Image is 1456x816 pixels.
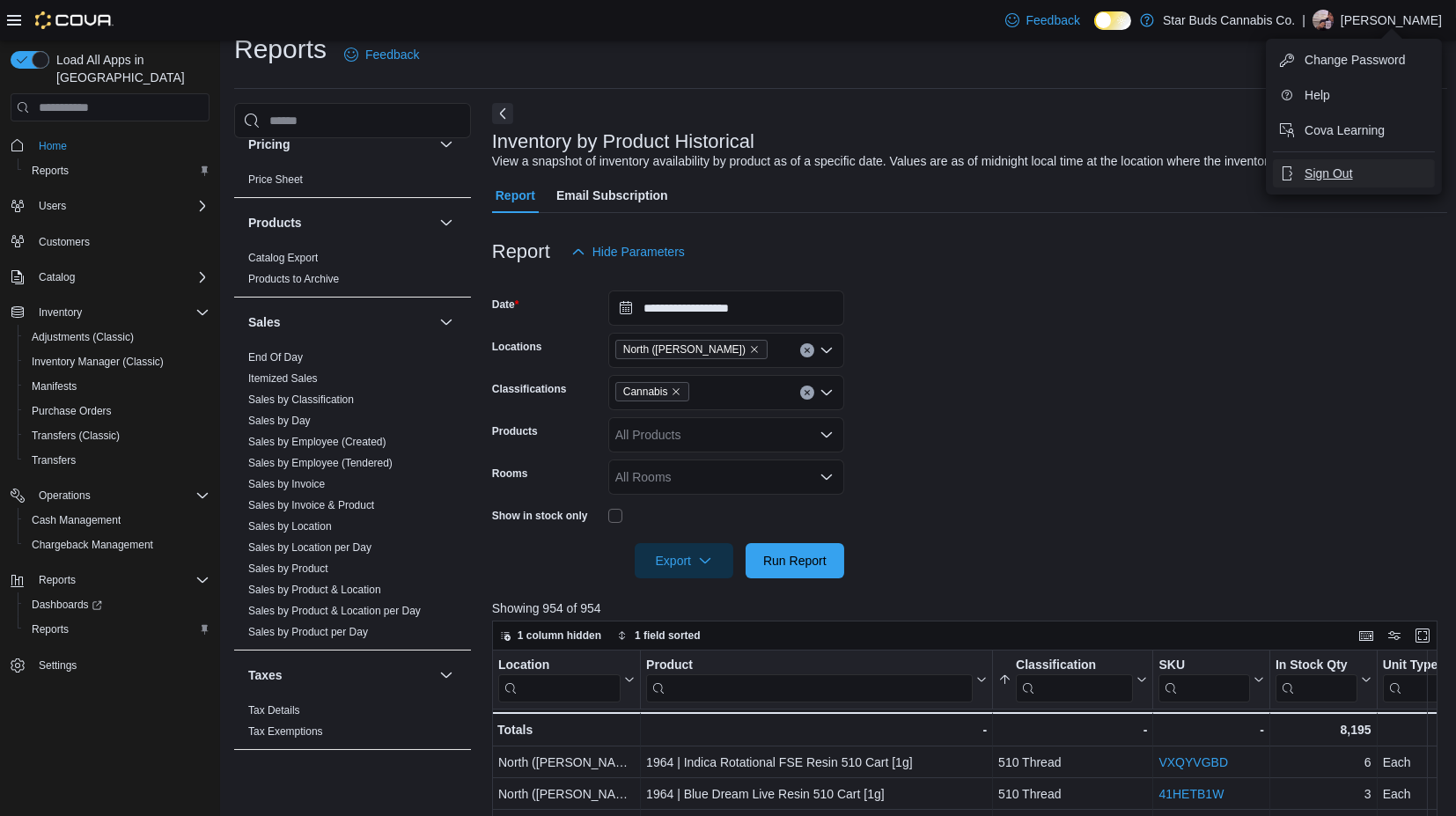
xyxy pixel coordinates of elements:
[248,584,381,596] a: Sales by Product & Location
[4,194,217,218] button: Users
[25,327,141,348] a: Adjustments (Classic)
[820,428,834,442] button: Open list of options
[32,570,83,591] button: Reports
[1273,81,1435,109] button: Help
[248,478,325,490] a: Sales by Invoice
[25,425,210,446] span: Transfers (Classic)
[498,658,635,702] button: Location
[492,241,550,262] h3: Report
[498,753,635,774] div: North ([PERSON_NAME])
[820,386,834,400] button: Open list of options
[248,562,328,576] span: Sales by Product
[635,629,701,643] span: 1 field sorted
[25,376,210,397] span: Manifests
[1158,756,1228,770] a: VXQYVGBD
[248,541,371,554] a: Sales by Location per Day
[497,719,635,740] div: Totals
[492,424,538,438] label: Products
[32,622,69,636] span: Reports
[646,658,973,702] div: Product
[492,340,542,354] label: Locations
[248,350,303,364] span: End Of Day
[248,498,374,512] span: Sales by Invoice & Product
[234,169,471,197] div: Pricing
[365,46,419,63] span: Feedback
[1016,658,1133,702] div: Classification
[248,583,381,597] span: Sales by Product & Location
[248,415,311,427] a: Sales by Day
[25,401,119,422] a: Purchase Orders
[248,393,354,406] a: Sales by Classification
[248,252,318,264] a: Catalog Export
[1158,719,1264,740] div: -
[436,665,457,686] button: Taxes
[32,379,77,393] span: Manifests
[615,340,768,359] span: North (Livingstone)
[18,592,217,617] a: Dashboards
[248,136,432,153] button: Pricing
[248,457,393,469] a: Sales by Employee (Tendered)
[4,265,217,290] button: Catalog
[998,658,1147,702] button: Classification
[32,267,210,288] span: Catalog
[1412,625,1433,646] button: Enter fullscreen
[25,450,83,471] a: Transfers
[1305,51,1405,69] span: Change Password
[32,570,210,591] span: Reports
[1276,658,1357,674] div: In Stock Qty
[39,139,67,153] span: Home
[25,351,210,372] span: Inventory Manager (Classic)
[234,32,327,67] h1: Reports
[248,540,371,555] span: Sales by Location per Day
[800,343,814,357] button: Clear input
[498,658,621,674] div: Location
[18,448,217,473] button: Transfers
[25,425,127,446] a: Transfers (Classic)
[820,470,834,484] button: Open list of options
[248,351,303,364] a: End Of Day
[32,453,76,467] span: Transfers
[1273,159,1435,187] button: Sign Out
[998,3,1087,38] a: Feedback
[248,666,283,684] h3: Taxes
[646,658,987,702] button: Product
[248,704,300,717] a: Tax Details
[248,625,368,639] span: Sales by Product per Day
[248,666,432,684] button: Taxes
[32,330,134,344] span: Adjustments (Classic)
[39,270,75,284] span: Catalog
[18,325,217,349] button: Adjustments (Classic)
[248,703,300,717] span: Tax Details
[248,313,281,331] h3: Sales
[623,383,668,401] span: Cannabis
[4,652,217,678] button: Settings
[25,619,210,640] span: Reports
[248,393,354,407] span: Sales by Classification
[496,178,535,213] span: Report
[25,594,210,615] span: Dashboards
[1026,11,1080,29] span: Feedback
[25,510,210,531] span: Cash Management
[32,404,112,418] span: Purchase Orders
[18,423,217,448] button: Transfers (Classic)
[39,199,66,213] span: Users
[248,520,332,533] a: Sales by Location
[32,654,210,676] span: Settings
[4,300,217,325] button: Inventory
[4,568,217,592] button: Reports
[18,374,217,399] button: Manifests
[998,719,1147,740] div: -
[610,625,708,646] button: 1 field sorted
[39,573,76,587] span: Reports
[39,235,90,249] span: Customers
[646,719,987,740] div: -
[248,273,339,285] a: Products to Archive
[1276,784,1371,805] div: 3
[25,619,76,640] a: Reports
[39,489,91,503] span: Operations
[32,513,121,527] span: Cash Management
[248,456,393,470] span: Sales by Employee (Tendered)
[32,485,98,506] button: Operations
[25,160,210,181] span: Reports
[248,272,339,286] span: Products to Archive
